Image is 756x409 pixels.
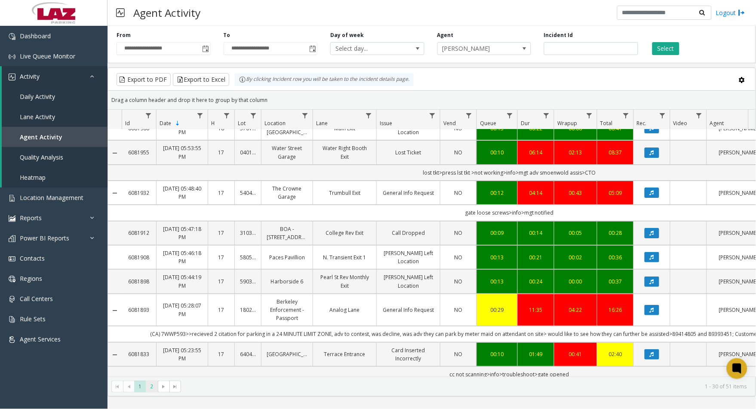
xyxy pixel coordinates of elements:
[127,229,151,237] a: 6081912
[602,350,628,358] a: 02:40
[20,254,45,262] span: Contacts
[267,253,307,261] a: Paces Pavillion
[443,120,456,127] span: Vend
[382,306,435,314] a: General Info Request
[213,350,229,358] a: 17
[9,33,15,40] img: 'icon'
[559,350,592,358] a: 00:41
[143,110,154,121] a: Id Filter Menu
[446,277,471,286] a: NO
[602,306,628,314] div: 16:26
[482,306,512,314] div: 00:29
[382,249,435,265] a: [PERSON_NAME] Left Location
[446,148,471,157] a: NO
[693,110,705,121] a: Video Filter Menu
[455,229,463,237] span: NO
[652,42,679,55] button: Select
[160,120,171,127] span: Date
[20,72,40,80] span: Activity
[240,229,256,237] a: 310314
[20,335,61,343] span: Agent Services
[9,53,15,60] img: 'icon'
[602,148,628,157] a: 08:37
[559,277,592,286] div: 00:00
[738,8,745,17] img: logout
[427,110,438,121] a: Issue Filter Menu
[559,148,592,157] div: 02:13
[523,148,549,157] div: 06:14
[162,301,203,318] a: [DATE] 05:28:07 PM
[382,148,435,157] a: Lost Ticket
[446,350,471,358] a: NO
[174,120,181,127] span: Sortable
[482,253,512,261] div: 00:13
[437,31,454,39] label: Agent
[544,31,573,39] label: Incident Id
[9,336,15,343] img: 'icon'
[20,92,55,101] span: Daily Activity
[9,316,15,323] img: 'icon'
[267,350,307,358] a: [GEOGRAPHIC_DATA]
[173,73,229,86] button: Export to Excel
[318,350,371,358] a: Terrace Entrance
[602,189,628,197] div: 05:09
[162,185,203,201] a: [DATE] 05:48:40 PM
[482,229,512,237] a: 00:09
[9,195,15,202] img: 'icon'
[9,235,15,242] img: 'icon'
[20,234,69,242] span: Power BI Reports
[382,346,435,363] a: Card Inserted Incorrectly
[211,120,215,127] span: H
[248,110,259,121] a: Lot Filter Menu
[446,306,471,314] a: NO
[307,43,317,55] span: Toggle popup
[382,229,435,237] a: Call Dropped
[523,306,549,314] a: 11:35
[455,306,463,314] span: NO
[2,66,108,86] a: Activity
[523,229,549,237] a: 00:14
[20,133,62,141] span: Agent Activity
[523,277,549,286] a: 00:24
[213,277,229,286] a: 17
[108,92,756,108] div: Drag a column header and drop it here to group by that column
[504,110,516,121] a: Queue Filter Menu
[20,315,46,323] span: Rule Sets
[318,189,371,197] a: Trumbull Exit
[455,254,463,261] span: NO
[160,383,167,390] span: Go to the next page
[224,31,230,39] label: To
[172,383,178,390] span: Go to the last page
[463,110,475,121] a: Vend Filter Menu
[482,350,512,358] div: 00:10
[267,225,307,241] a: BOA - [STREET_ADDRESS]
[318,144,371,160] a: Water Right Booth Exit
[9,276,15,283] img: 'icon'
[382,273,435,289] a: [PERSON_NAME] Left Location
[9,296,15,303] img: 'icon'
[2,86,108,107] a: Daily Activity
[330,31,364,39] label: Day of week
[238,120,246,127] span: Lot
[213,148,229,157] a: 17
[127,350,151,358] a: 6081833
[446,253,471,261] a: NO
[240,350,256,358] a: 640455
[602,277,628,286] a: 00:37
[523,253,549,261] a: 00:21
[9,255,15,262] img: 'icon'
[117,73,171,86] button: Export to PDF
[20,113,55,121] span: Lane Activity
[127,306,151,314] a: 6081893
[559,306,592,314] a: 04:22
[9,215,15,222] img: 'icon'
[557,120,577,127] span: Wrapup
[455,351,463,358] span: NO
[162,273,203,289] a: [DATE] 05:44:19 PM
[127,148,151,157] a: 6081955
[20,274,42,283] span: Regions
[162,144,203,160] a: [DATE] 05:53:55 PM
